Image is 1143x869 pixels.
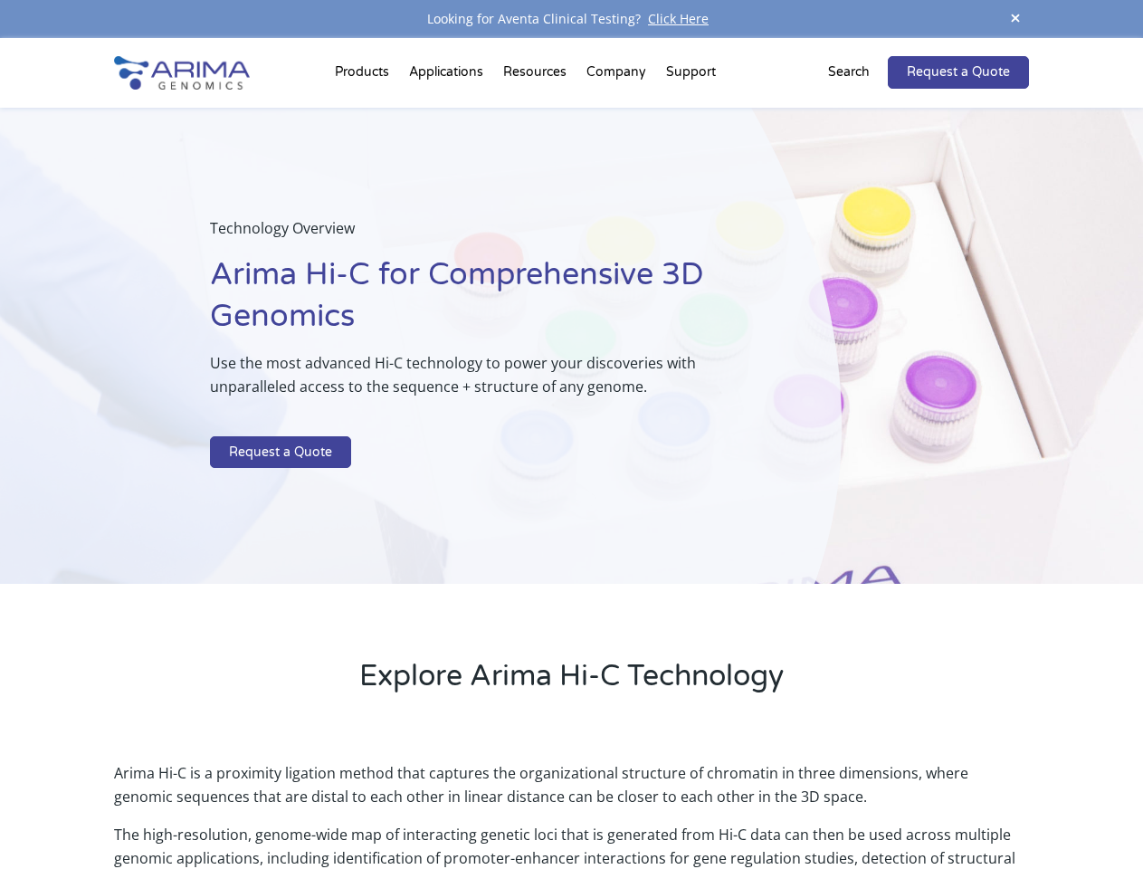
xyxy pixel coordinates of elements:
h2: Explore Arima Hi-C Technology [114,656,1028,711]
p: Use the most advanced Hi-C technology to power your discoveries with unparalleled access to the s... [210,351,750,413]
p: Arima Hi-C is a proximity ligation method that captures the organizational structure of chromatin... [114,761,1028,823]
img: Arima-Genomics-logo [114,56,250,90]
div: Looking for Aventa Clinical Testing? [114,7,1028,31]
p: Technology Overview [210,216,750,254]
a: Request a Quote [210,436,351,469]
h1: Arima Hi-C for Comprehensive 3D Genomics [210,254,750,351]
a: Click Here [641,10,716,27]
a: Request a Quote [888,56,1029,89]
p: Search [828,61,870,84]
